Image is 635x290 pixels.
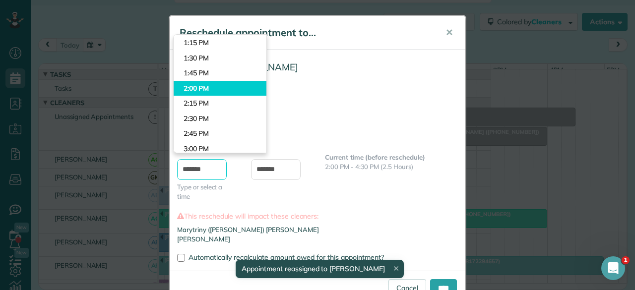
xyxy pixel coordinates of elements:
[325,162,458,172] p: 2:00 PM - 4:30 PM (2.5 Hours)
[174,126,266,141] li: 2:45 PM
[177,182,236,201] span: Type or select a time
[174,51,266,66] li: 1:30 PM
[174,141,266,157] li: 3:00 PM
[177,225,458,234] li: Marytriny ([PERSON_NAME]) [PERSON_NAME]
[174,111,266,126] li: 2:30 PM
[177,62,458,72] h4: Customer: [PERSON_NAME]
[174,35,266,51] li: 1:15 PM
[189,253,384,262] span: Automatically recalculate amount owed for this appointment?
[236,260,403,278] div: Appointment reassigned to [PERSON_NAME]
[325,153,425,161] b: Current time (before reschedule)
[177,126,458,135] span: Current Date: [DATE]
[177,211,458,221] label: This reschedule will impact these cleaners:
[174,96,266,111] li: 2:15 PM
[180,26,432,40] h5: Reschedule appointment to...
[177,234,458,244] li: [PERSON_NAME]
[445,27,453,38] span: ✕
[174,65,266,81] li: 1:45 PM
[622,256,630,264] span: 1
[174,81,266,96] li: 2:00 PM
[601,256,625,280] iframe: Intercom live chat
